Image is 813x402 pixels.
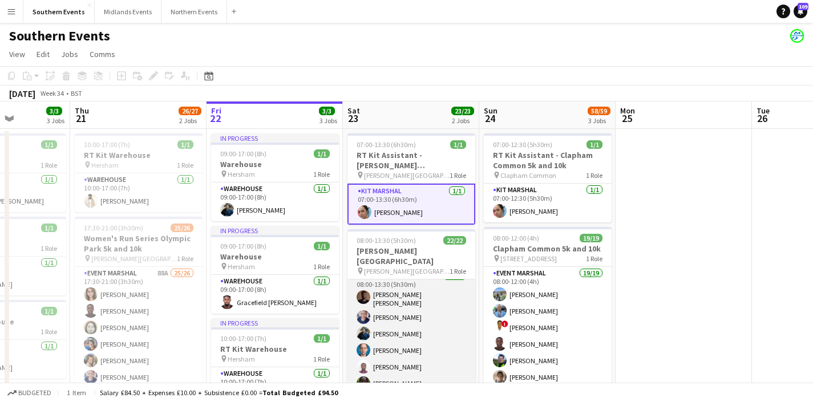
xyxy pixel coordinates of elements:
span: 07:00-12:30 (5h30m) [493,140,552,149]
span: 19/19 [580,234,602,242]
span: 1 Role [313,355,330,363]
span: 1 Role [41,161,57,169]
app-job-card: 08:00-13:30 (5h30m)22/22[PERSON_NAME][GEOGRAPHIC_DATA] [PERSON_NAME][GEOGRAPHIC_DATA]1 RoleEvent ... [347,229,475,398]
span: 1 Role [177,254,193,263]
div: 07:00-12:30 (5h30m)1/1RT Kit Assistant - Clapham Common 5k and 10k Clapham Common1 RoleKit Marsha... [484,133,612,222]
span: 1/1 [41,307,57,315]
span: 109 [798,3,808,10]
span: 08:00-13:30 (5h30m) [357,236,416,245]
span: [STREET_ADDRESS] [500,254,557,263]
span: [PERSON_NAME][GEOGRAPHIC_DATA] [364,267,450,275]
span: 1/1 [314,334,330,343]
span: 1/1 [314,242,330,250]
span: 23 [346,112,360,125]
span: [PERSON_NAME][GEOGRAPHIC_DATA], [STREET_ADDRESS] [91,254,177,263]
span: 1 Role [450,171,466,180]
div: BST [71,89,82,98]
div: [DATE] [9,88,35,99]
div: Salary £84.50 + Expenses £10.00 + Subsistence £0.00 = [100,388,338,397]
h3: [PERSON_NAME][GEOGRAPHIC_DATA] [347,246,475,266]
h3: RT Kit Warehouse [211,344,339,354]
span: 22/22 [443,236,466,245]
span: 25 [618,112,635,125]
a: Jobs [56,47,83,62]
span: 26/27 [179,107,201,115]
span: Hersham [228,262,255,271]
span: 1 Role [586,171,602,180]
span: Week 34 [38,89,66,98]
div: In progress [211,226,339,235]
span: 23/23 [451,107,474,115]
span: 1/1 [177,140,193,149]
h3: RT Kit Assistant - Clapham Common 5k and 10k [484,150,612,170]
div: 2 Jobs [179,116,201,125]
h3: Warehouse [211,159,339,169]
app-card-role: Warehouse1/110:00-17:00 (7h)[PERSON_NAME] [75,173,203,212]
span: 09:00-17:00 (8h) [220,149,266,158]
button: Midlands Events [95,1,161,23]
span: 1/1 [450,140,466,149]
app-job-card: In progress09:00-17:00 (8h)1/1Warehouse Hersham1 RoleWarehouse1/109:00-17:00 (8h)Gracefield [PERS... [211,226,339,314]
span: Hersham [228,170,255,178]
app-card-role: Kit Marshal1/107:00-12:30 (5h30m)[PERSON_NAME] [484,184,612,222]
h3: RT Kit Assistant - [PERSON_NAME][GEOGRAPHIC_DATA] [GEOGRAPHIC_DATA] [347,150,475,170]
span: 25/26 [171,224,193,232]
span: Jobs [61,49,78,59]
span: Clapham Common [500,171,556,180]
div: In progress [211,318,339,327]
h3: Women's Run Series Olympic Park 5k and 10k [75,233,203,254]
span: 26 [755,112,770,125]
button: Southern Events [23,1,95,23]
span: 10:00-17:00 (7h) [220,334,266,343]
span: 1 Role [313,170,330,178]
app-job-card: In progress09:00-17:00 (8h)1/1Warehouse Hersham1 RoleWarehouse1/109:00-17:00 (8h)[PERSON_NAME] [211,133,339,221]
div: In progress [211,133,339,143]
app-job-card: 10:00-17:00 (7h)1/1RT Kit Warehouse Hersham1 RoleWarehouse1/110:00-17:00 (7h)[PERSON_NAME] [75,133,203,212]
span: 1 Role [313,262,330,271]
app-job-card: 17:30-21:00 (3h30m)25/26Women's Run Series Olympic Park 5k and 10k [PERSON_NAME][GEOGRAPHIC_DATA]... [75,217,203,385]
span: 1 Role [41,244,57,253]
div: 3 Jobs [47,116,64,125]
span: 3/3 [46,107,62,115]
span: 1/1 [587,140,602,149]
span: Sat [347,105,360,116]
span: 08:00-12:00 (4h) [493,234,539,242]
span: 10:00-17:00 (7h) [84,140,130,149]
a: Comms [85,47,120,62]
button: Budgeted [6,387,53,399]
span: ! [501,320,508,327]
span: Tue [757,105,770,116]
span: Hersham [91,161,119,169]
app-card-role: Kit Marshal1/107:00-13:30 (6h30m)[PERSON_NAME] [347,184,475,225]
span: Hersham [228,355,255,363]
span: 1 Role [586,254,602,263]
app-card-role: Warehouse1/109:00-17:00 (8h)[PERSON_NAME] [211,182,339,221]
span: Budgeted [18,389,51,397]
h1: Southern Events [9,27,110,44]
span: 1 Role [177,161,193,169]
span: 17:30-21:00 (3h30m) [84,224,143,232]
span: View [9,49,25,59]
span: Edit [37,49,50,59]
app-job-card: 07:00-13:30 (6h30m)1/1RT Kit Assistant - [PERSON_NAME][GEOGRAPHIC_DATA] [GEOGRAPHIC_DATA] [PERSON... [347,133,475,225]
span: 1 Role [450,267,466,275]
span: 24 [482,112,497,125]
h3: Clapham Common 5k and 10k [484,243,612,254]
a: View [5,47,30,62]
span: 58/59 [588,107,610,115]
a: 109 [794,5,807,18]
span: 21 [73,112,89,125]
div: 2 Jobs [452,116,474,125]
h3: Warehouse [211,251,339,262]
app-job-card: 08:00-12:00 (4h)19/19Clapham Common 5k and 10k [STREET_ADDRESS]1 RoleEvent Marshal19/1908:00-12:0... [484,227,612,396]
span: Fri [211,105,221,116]
span: 09:00-17:00 (8h) [220,242,266,250]
div: 3 Jobs [319,116,337,125]
span: Mon [620,105,635,116]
